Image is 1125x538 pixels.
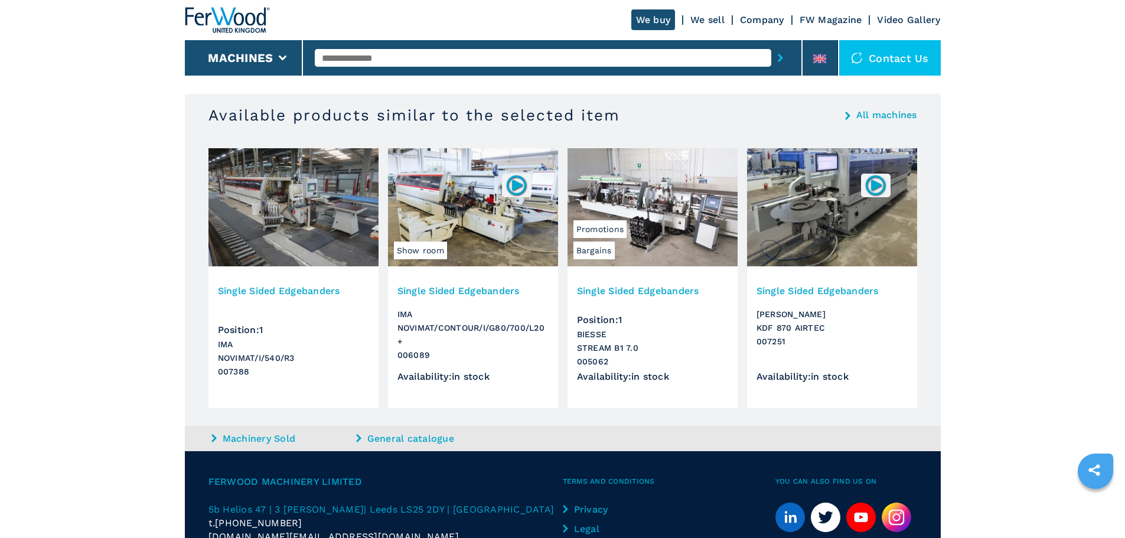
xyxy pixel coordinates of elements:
a: General catalogue [356,432,498,445]
div: Contact us [839,40,941,76]
h3: IMA NOVIMAT/I/540/R3 007388 [218,338,369,379]
a: linkedin [775,503,805,532]
a: Single Sided Edgebanders IMA NOVIMAT/I/540/R3Single Sided EdgebandersPosition:1IMANOVIMAT/I/540/R... [208,148,379,408]
div: t. [208,516,563,530]
h3: [PERSON_NAME] KDF 870 AIRTEC 007251 [756,308,908,348]
img: Single Sided Edgebanders IMA NOVIMAT/I/540/R3 [208,148,379,266]
span: Promotions [573,220,627,238]
a: twitter [811,503,840,532]
a: We buy [631,9,676,30]
div: Availability : in stock [577,371,728,382]
a: We sell [690,14,725,25]
h3: Available products similar to the selected item [208,106,620,125]
a: 5b Helios 47 | 3 [PERSON_NAME]| Leeds LS25 2DY | [GEOGRAPHIC_DATA] [208,503,563,516]
span: Ferwood Machinery Limited [208,475,563,488]
span: | Leeds LS25 2DY | [GEOGRAPHIC_DATA] [364,504,554,515]
span: 5b Helios 47 | 3 [PERSON_NAME] [208,504,364,515]
a: youtube [846,503,876,532]
button: Machines [208,51,273,65]
span: Show room [394,242,447,259]
img: Contact us [851,52,863,64]
img: Instagram [882,503,911,532]
img: Single Sided Edgebanders IMA NOVIMAT/CONTOUR/I/G80/700/L20+ [388,148,558,266]
h3: Single Sided Edgebanders [577,284,728,298]
img: 007251 [864,174,887,197]
a: All machines [856,110,917,120]
a: Company [740,14,784,25]
iframe: Chat [1075,485,1116,529]
a: Video Gallery [877,14,940,25]
img: Single Sided Edgebanders BRANDT KDF 870 AIRTEC [747,148,917,266]
a: Single Sided Edgebanders BRANDT KDF 870 AIRTEC007251Single Sided Edgebanders[PERSON_NAME]KDF 870 ... [747,148,917,408]
div: Availability : in stock [756,371,908,382]
a: FW Magazine [800,14,862,25]
h3: Single Sided Edgebanders [397,284,549,298]
img: Single Sided Edgebanders BIESSE STREAM B1 7.0 [568,148,738,266]
h3: IMA NOVIMAT/CONTOUR/I/G80/700/L20+ 006089 [397,308,549,362]
a: Single Sided Edgebanders BIESSE STREAM B1 7.0BargainsPromotionsSingle Sided EdgebandersPosition:1... [568,148,738,408]
div: Availability : in stock [397,371,549,382]
span: You can also find us on [775,475,917,488]
span: Terms and Conditions [563,475,775,488]
a: Machinery Sold [211,432,353,445]
span: Bargains [573,242,615,259]
h3: Single Sided Edgebanders [218,284,369,298]
div: Position : 1 [577,305,728,325]
a: Privacy [563,503,645,516]
img: Ferwood [185,7,270,33]
h3: BIESSE STREAM B1 7.0 005062 [577,328,728,369]
button: submit-button [771,44,790,71]
a: sharethis [1080,455,1109,485]
h3: Single Sided Edgebanders [756,284,908,298]
img: 006089 [505,174,528,197]
a: Single Sided Edgebanders IMA NOVIMAT/CONTOUR/I/G80/700/L20+Show room006089Single Sided Edgebander... [388,148,558,408]
span: [PHONE_NUMBER] [215,516,302,530]
div: Position : 1 [218,315,369,335]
